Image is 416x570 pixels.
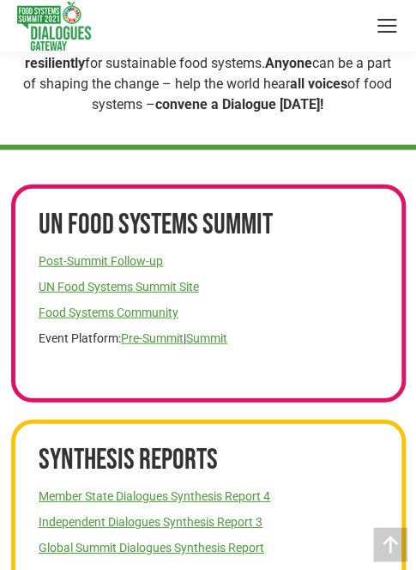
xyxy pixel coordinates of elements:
[39,329,377,346] p: Event Platform: |
[290,75,347,91] strong: all voices
[375,14,399,38] a: Mobile menu icon
[17,2,91,51] img: Food Systems Summit Dialogues
[39,305,178,318] a: Food Systems Community
[39,205,377,243] h2: UN Food Systems Summit
[39,540,264,554] a: Global Summit Dialogues Synthesis Report
[39,279,199,293] a: UN Food Systems Summit Site
[39,441,218,476] a: Synthesis Reports
[121,330,184,344] a: Pre-Summit
[265,54,312,70] strong: Anyone
[186,330,227,344] a: Summit
[39,253,163,267] a: Post-Summit Follow-up
[17,11,398,114] p: Food Systems Summit Dialogues: A powerful opportunity to , and for sustainable food systems. can ...
[39,514,262,528] a: Independent Dialogues Synthesis Report 3
[39,488,270,502] a: Member State Dialogues Synthesis Report 4
[155,95,323,112] strong: convene a Dialogue [DATE]!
